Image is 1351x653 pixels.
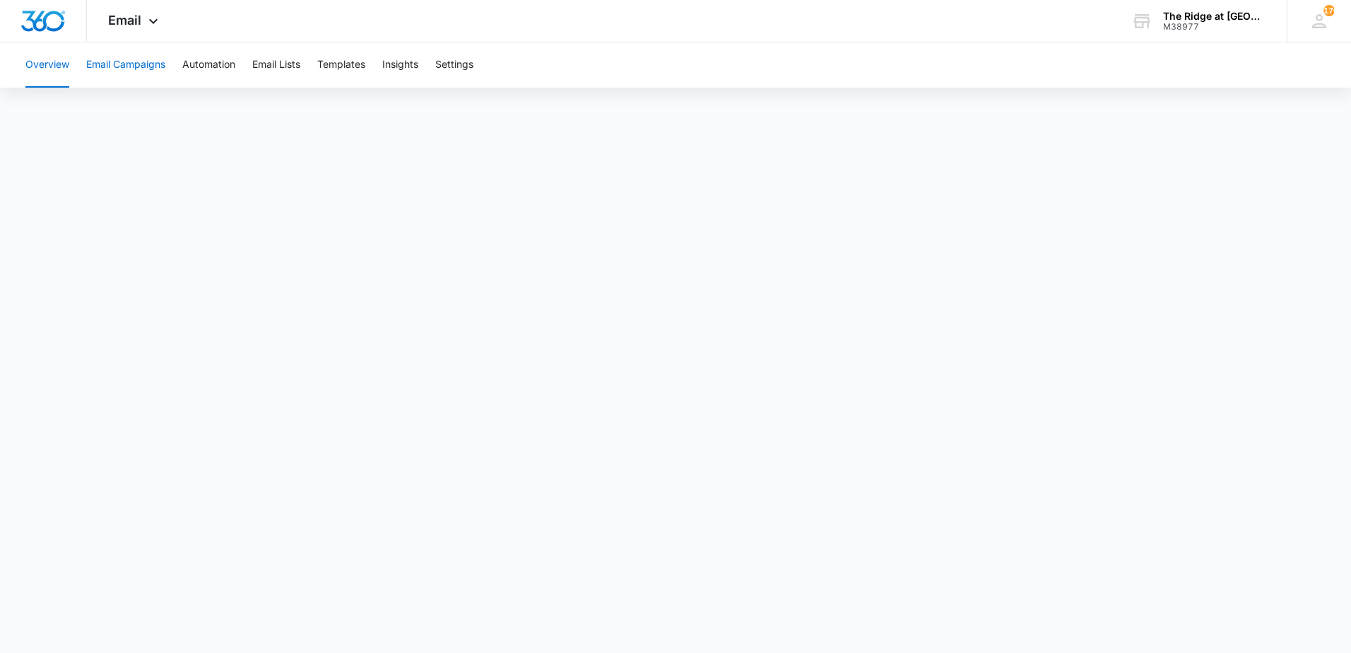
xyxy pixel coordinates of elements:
[86,42,165,88] button: Email Campaigns
[1163,22,1266,32] div: account id
[435,42,473,88] button: Settings
[1323,5,1335,16] span: 170
[182,42,235,88] button: Automation
[382,42,418,88] button: Insights
[252,42,300,88] button: Email Lists
[1163,11,1266,22] div: account name
[25,42,69,88] button: Overview
[108,13,141,28] span: Email
[1323,5,1335,16] div: notifications count
[317,42,365,88] button: Templates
